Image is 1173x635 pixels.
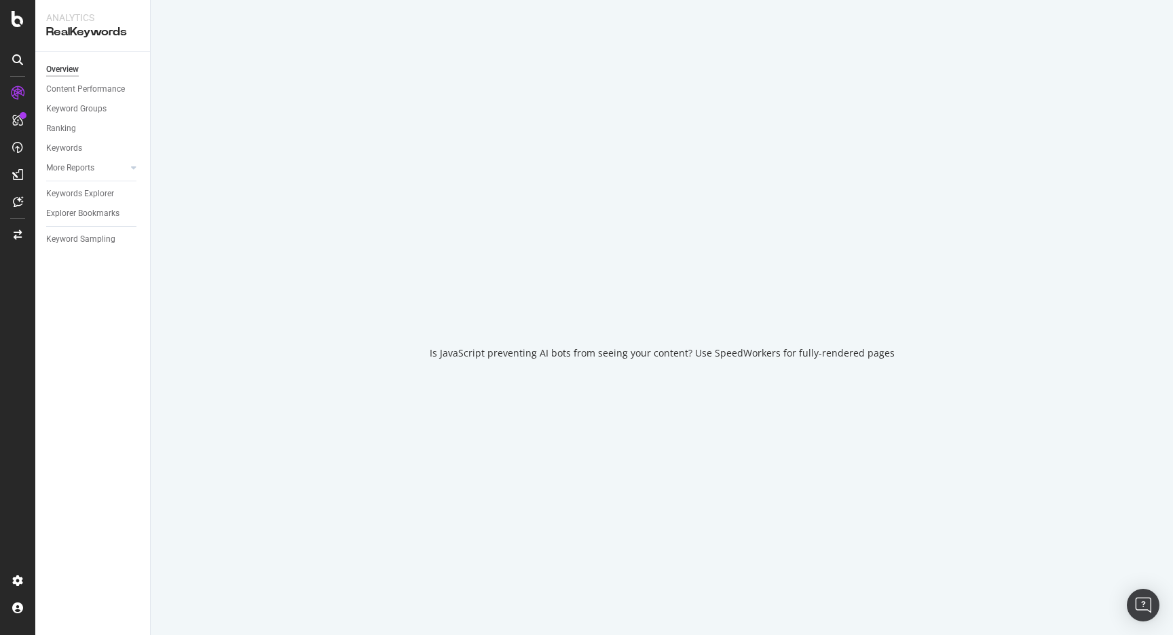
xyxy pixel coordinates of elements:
[46,161,94,175] div: More Reports
[46,206,119,221] div: Explorer Bookmarks
[46,122,141,136] a: Ranking
[46,82,125,96] div: Content Performance
[46,161,127,175] a: More Reports
[46,82,141,96] a: Content Performance
[46,232,115,247] div: Keyword Sampling
[46,206,141,221] a: Explorer Bookmarks
[46,102,141,116] a: Keyword Groups
[430,346,895,360] div: Is JavaScript preventing AI bots from seeing your content? Use SpeedWorkers for fully-rendered pages
[46,141,141,156] a: Keywords
[46,11,139,24] div: Analytics
[46,62,79,77] div: Overview
[46,62,141,77] a: Overview
[46,122,76,136] div: Ranking
[613,276,711,325] div: animation
[46,102,107,116] div: Keyword Groups
[46,187,141,201] a: Keywords Explorer
[46,141,82,156] div: Keywords
[46,24,139,40] div: RealKeywords
[46,187,114,201] div: Keywords Explorer
[46,232,141,247] a: Keyword Sampling
[1127,589,1159,621] div: Open Intercom Messenger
